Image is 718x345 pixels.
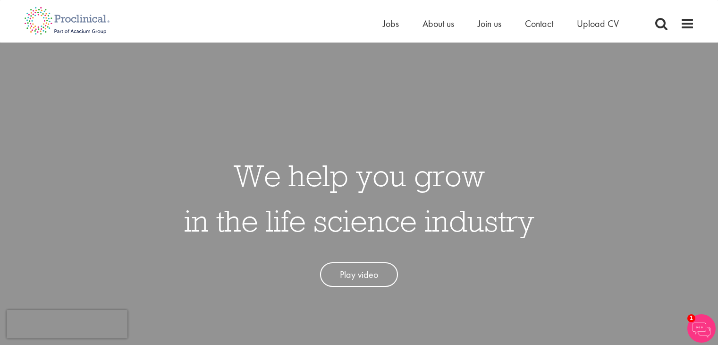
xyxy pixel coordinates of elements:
[687,314,716,343] img: Chatbot
[184,153,534,243] h1: We help you grow in the life science industry
[320,262,398,287] a: Play video
[478,17,501,30] a: Join us
[525,17,553,30] a: Contact
[422,17,454,30] a: About us
[383,17,399,30] a: Jobs
[577,17,619,30] a: Upload CV
[687,314,695,322] span: 1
